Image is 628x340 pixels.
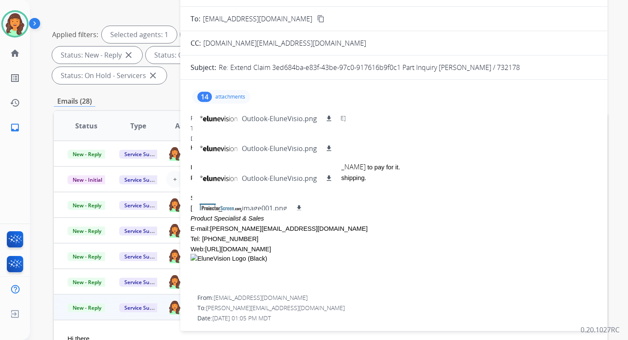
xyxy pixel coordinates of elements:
[10,48,20,58] mat-icon: home
[197,304,597,312] div: To:
[119,252,168,261] span: Service Support
[191,215,264,222] i: Product Specialist & Sales
[191,124,597,133] div: To:
[242,173,317,183] p: Outlook-EluneVisio.png
[581,325,619,335] p: 0.20.1027RC
[168,300,182,314] img: agent-avatar
[191,134,597,143] div: Date:
[191,62,216,73] p: Subject:
[191,174,366,181] span: Please reply to this once paid so we can proceed with shipping.
[67,252,106,261] span: New - Reply
[191,205,242,212] span: [PERSON_NAME]
[168,223,182,238] img: agent-avatar
[168,249,182,263] img: agent-avatar
[206,304,345,312] span: [PERSON_NAME][EMAIL_ADDRESS][DOMAIN_NAME]
[119,227,168,235] span: Service Support
[75,121,97,131] span: Status
[215,93,245,100] p: attachments
[242,203,287,213] p: image001.png
[191,143,597,152] div: Hi there,
[168,146,182,161] img: agent-avatar
[3,12,27,36] img: avatar
[67,201,106,210] span: New - Reply
[191,225,368,232] span: E-mail:
[10,98,20,108] mat-icon: history
[325,115,333,122] mat-icon: download
[367,164,400,171] span: to pay for it.
[325,145,333,152] mat-icon: download
[295,204,303,212] mat-icon: download
[67,150,106,159] span: New - Reply
[119,278,168,287] span: Service Support
[119,303,168,312] span: Service Support
[191,246,271,253] span: Web:
[219,62,520,73] p: Re: Extend Claim 3ed684ba-e83f-43be-97c0-917616b9f0c1 Part Inquiry [PERSON_NAME] / 732178
[52,29,98,40] p: Applied filters:
[197,92,212,102] div: 14
[52,46,142,64] div: Status: New - Reply
[191,38,201,48] p: CC:
[168,198,182,212] img: agent-avatar
[325,174,333,182] mat-icon: download
[210,225,368,232] a: [PERSON_NAME][EMAIL_ADDRESS][DOMAIN_NAME]
[130,121,146,131] span: Type
[191,254,280,277] img: EluneVision Logo (Black)
[166,171,183,188] button: +
[119,175,168,184] span: Service Support
[119,150,168,159] span: Service Support
[191,14,200,24] p: To:
[191,114,597,122] div: From:
[10,73,20,83] mat-icon: list_alt
[203,14,312,24] span: [EMAIL_ADDRESS][DOMAIN_NAME]
[242,113,317,124] p: Outlook-EluneVisio.png
[67,227,106,235] span: New - Reply
[67,303,106,312] span: New - Reply
[168,274,182,289] img: agent-avatar
[203,38,366,48] span: [DOMAIN_NAME][EMAIL_ADDRESS][DOMAIN_NAME]
[67,175,107,184] span: New - Initial
[191,195,217,201] span: Sincerely,
[212,314,271,322] span: [DATE] 01:05 PM MDT
[242,143,317,154] p: Outlook-EluneVisio.png
[148,70,158,81] mat-icon: close
[54,96,95,107] p: Emails (28)
[256,162,366,171] a: [EMAIL_ADDRESS][DOMAIN_NAME]
[123,50,134,60] mat-icon: close
[67,278,106,287] span: New - Reply
[102,26,177,43] div: Selected agents: 1
[10,122,20,133] mat-icon: inbox
[146,46,257,64] div: Status: On-hold – Internal
[197,294,597,302] div: From:
[317,15,325,23] mat-icon: content_copy
[175,121,205,131] span: Assignee
[197,314,597,323] div: Date:
[191,235,258,242] span: Tel: [PHONE_NUMBER]
[173,174,177,184] span: +
[214,294,308,302] span: [EMAIL_ADDRESS][DOMAIN_NAME]
[119,201,168,210] span: Service Support
[52,67,167,84] div: Status: On Hold - Servicers
[205,246,271,253] a: [URL][DOMAIN_NAME]
[191,164,256,171] span: I sent you the invoice to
